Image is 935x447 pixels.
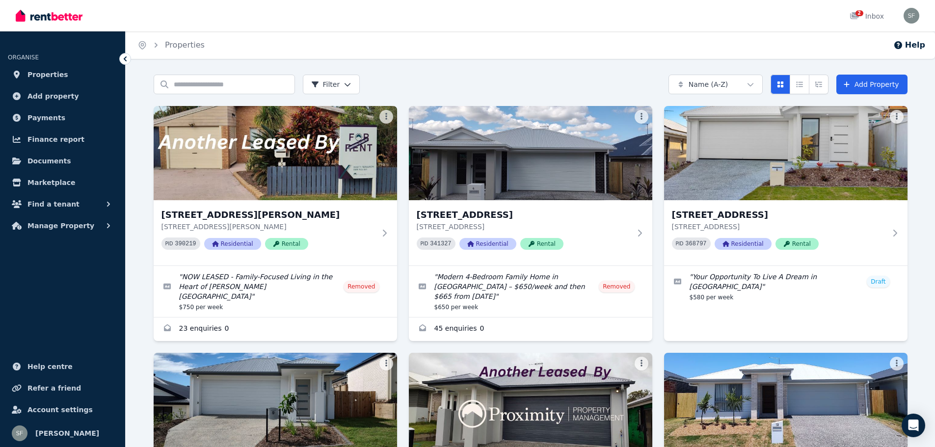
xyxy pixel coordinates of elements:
[689,79,728,89] span: Name (A-Z)
[27,198,80,210] span: Find a tenant
[8,54,39,61] span: ORGANISE
[809,75,828,94] button: Expanded list view
[421,241,428,246] small: PID
[8,86,117,106] a: Add property
[409,317,652,341] a: Enquiries for 6 Kestrel Road, Park Ridge
[27,90,79,102] span: Add property
[771,75,828,94] div: View options
[8,194,117,214] button: Find a tenant
[27,112,65,124] span: Payments
[790,75,809,94] button: Compact list view
[672,222,886,232] p: [STREET_ADDRESS]
[8,378,117,398] a: Refer a friend
[836,75,908,94] a: Add Property
[409,106,652,265] a: 6 Kestrel Road, Park Ridge[STREET_ADDRESS][STREET_ADDRESS]PID 341327ResidentialRental
[893,39,925,51] button: Help
[668,75,763,94] button: Name (A-Z)
[409,266,652,317] a: Edit listing: Modern 4-Bedroom Family Home in Park Ridge – $650/week and then $665 from 5 Aug 2025
[417,208,631,222] h3: [STREET_ADDRESS]
[165,40,205,50] a: Properties
[664,106,908,200] img: 8 Sunset Cct, Flagstone
[890,110,904,124] button: More options
[27,69,68,80] span: Properties
[8,216,117,236] button: Manage Property
[8,65,117,84] a: Properties
[311,79,340,89] span: Filter
[664,353,908,447] img: 12 Diamond Drive, Yarrabilba
[35,427,99,439] span: [PERSON_NAME]
[664,266,908,307] a: Edit listing: Your Opportunity To Live A Dream in Flagstone
[8,151,117,171] a: Documents
[175,240,196,247] code: 390219
[204,238,261,250] span: Residential
[8,108,117,128] a: Payments
[154,106,397,265] a: 5 Appledore St, Bracken Ridge[STREET_ADDRESS][PERSON_NAME][STREET_ADDRESS][PERSON_NAME]PID 390219...
[27,220,94,232] span: Manage Property
[161,222,375,232] p: [STREET_ADDRESS][PERSON_NAME]
[27,155,71,167] span: Documents
[902,414,925,437] div: Open Intercom Messenger
[635,110,648,124] button: More options
[430,240,451,247] code: 341327
[635,357,648,370] button: More options
[8,130,117,149] a: Finance report
[379,357,393,370] button: More options
[520,238,563,250] span: Rental
[855,10,863,16] span: 2
[27,361,73,372] span: Help centre
[265,238,308,250] span: Rental
[775,238,819,250] span: Rental
[890,357,904,370] button: More options
[8,357,117,376] a: Help centre
[8,173,117,192] a: Marketplace
[8,400,117,420] a: Account settings
[409,106,652,200] img: 6 Kestrel Road, Park Ridge
[676,241,684,246] small: PID
[27,133,84,145] span: Finance report
[664,106,908,265] a: 8 Sunset Cct, Flagstone[STREET_ADDRESS][STREET_ADDRESS]PID 368797ResidentialRental
[672,208,886,222] h3: [STREET_ADDRESS]
[27,382,81,394] span: Refer a friend
[27,404,93,416] span: Account settings
[12,425,27,441] img: Scott Ferguson
[417,222,631,232] p: [STREET_ADDRESS]
[685,240,706,247] code: 368797
[409,353,652,447] img: 9 Shanti Ln, Morayfield
[379,110,393,124] button: More options
[154,353,397,447] img: 9 Mallow Court, Collingwood Park
[154,317,397,341] a: Enquiries for 5 Appledore St, Bracken Ridge
[161,208,375,222] h3: [STREET_ADDRESS][PERSON_NAME]
[303,75,360,94] button: Filter
[715,238,772,250] span: Residential
[850,11,884,21] div: Inbox
[771,75,790,94] button: Card view
[904,8,919,24] img: Scott Ferguson
[27,177,75,188] span: Marketplace
[154,266,397,317] a: Edit listing: NOW LEASED - Family-Focused Living in the Heart of Bracken Ridge
[154,106,397,200] img: 5 Appledore St, Bracken Ridge
[16,8,82,23] img: RentBetter
[126,31,216,59] nav: Breadcrumb
[165,241,173,246] small: PID
[459,238,516,250] span: Residential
